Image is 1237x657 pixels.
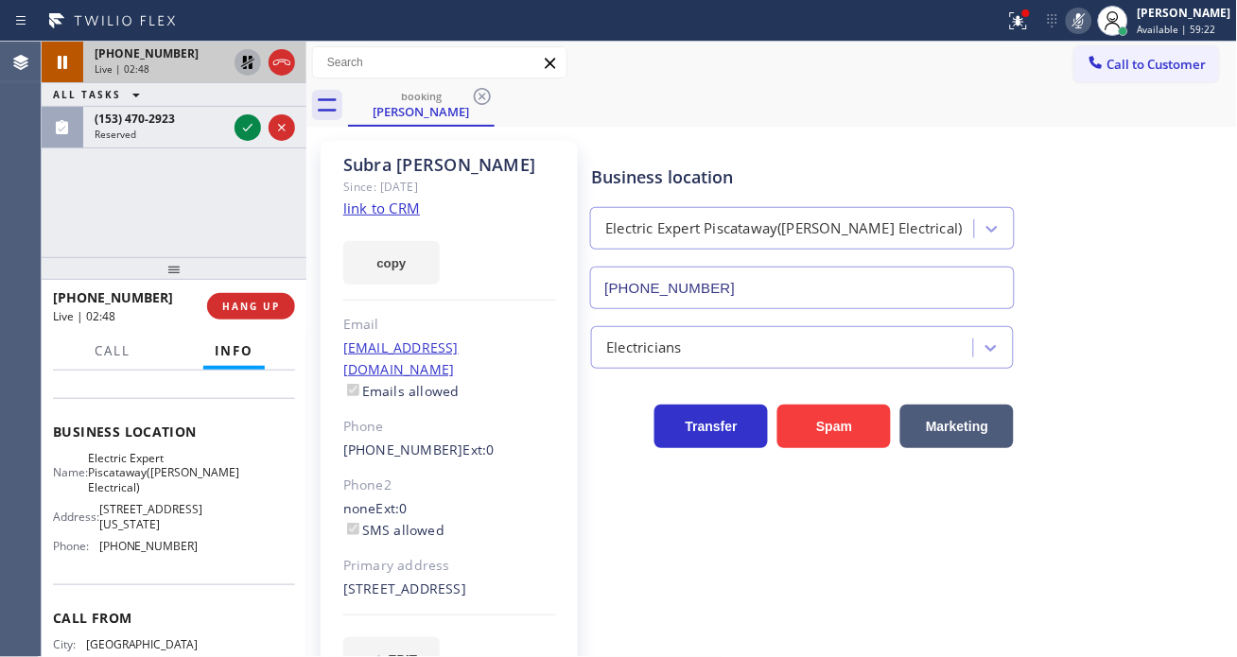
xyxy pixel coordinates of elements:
[269,49,295,76] button: Hang up
[53,510,99,524] span: Address:
[53,423,295,441] span: Business location
[350,103,493,120] div: [PERSON_NAME]
[343,176,556,198] div: Since: [DATE]
[235,49,261,76] button: Unhold Customer
[606,337,681,358] div: Electricians
[777,405,891,448] button: Spam
[95,342,131,359] span: Call
[88,451,230,494] span: Electric Expert Piscataway([PERSON_NAME] Electrical)
[343,416,556,438] div: Phone
[53,609,295,627] span: Call From
[53,88,121,101] span: ALL TASKS
[1066,8,1092,34] button: Mute
[269,114,295,141] button: Reject
[343,521,444,539] label: SMS allowed
[1138,23,1216,36] span: Available | 59:22
[1074,46,1219,82] button: Call to Customer
[1138,5,1231,21] div: [PERSON_NAME]
[95,111,175,127] span: (153) 470-2923
[343,382,460,400] label: Emails allowed
[95,45,199,61] span: [PHONE_NUMBER]
[99,539,199,553] span: [PHONE_NUMBER]
[347,384,359,396] input: Emails allowed
[343,199,420,217] a: link to CRM
[900,405,1014,448] button: Marketing
[235,114,261,141] button: Accept
[376,499,408,517] span: Ext: 0
[53,539,99,553] span: Phone:
[83,333,142,370] button: Call
[343,314,556,336] div: Email
[53,308,115,324] span: Live | 02:48
[347,523,359,535] input: SMS allowed
[53,465,88,479] span: Name:
[343,555,556,577] div: Primary address
[95,128,136,141] span: Reserved
[654,405,768,448] button: Transfer
[605,218,962,240] div: Electric Expert Piscataway([PERSON_NAME] Electrical)
[42,83,159,106] button: ALL TASKS
[350,89,493,103] div: booking
[313,47,566,78] input: Search
[343,498,556,542] div: none
[215,342,253,359] span: Info
[350,84,493,125] div: Subra Kumar
[203,333,265,370] button: Info
[53,637,86,651] span: City:
[463,441,495,458] span: Ext: 0
[343,475,556,496] div: Phone2
[99,502,202,531] span: [STREET_ADDRESS][US_STATE]
[591,164,1014,190] div: Business location
[222,300,280,313] span: HANG UP
[343,338,459,378] a: [EMAIL_ADDRESS][DOMAIN_NAME]
[343,154,556,176] div: Subra [PERSON_NAME]
[343,579,556,600] div: [STREET_ADDRESS]
[343,441,463,458] a: [PHONE_NUMBER]
[207,293,295,320] button: HANG UP
[86,637,199,651] span: [GEOGRAPHIC_DATA]
[53,288,173,306] span: [PHONE_NUMBER]
[590,267,1015,309] input: Phone Number
[343,241,440,285] button: copy
[95,62,149,76] span: Live | 02:48
[1107,56,1207,73] span: Call to Customer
